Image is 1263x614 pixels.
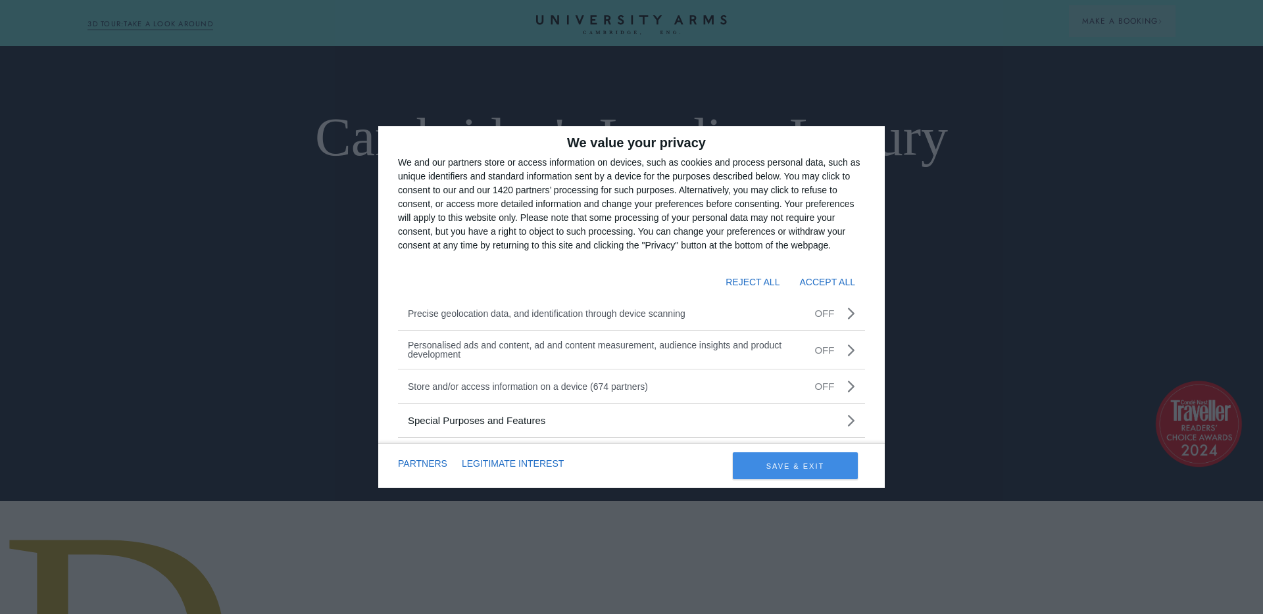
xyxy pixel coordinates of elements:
[814,308,834,318] li: OFF
[408,309,798,318] li: Precise geolocation data, and identification through device scanning
[408,341,798,359] li: Personalised ads and content, ad and content measurement, audience insights and product development
[408,341,855,359] button: Personalised ads and content, ad and content measurement, audience insights and product development
[408,382,798,391] p: Store and/or access information on a device (674 partners)
[398,156,865,252] div: We and our partners store or access information on devices, such as cookies and process personal ...
[378,126,885,488] div: qc-cmp2-ui
[408,379,855,393] button: Store and/or access information on a device
[408,413,855,427] button: Special Purposes and Features
[398,452,447,475] button: PARTNERS
[398,136,865,149] h2: We value your privacy
[733,452,858,479] button: SAVE & EXIT
[726,271,780,293] button: REJECT ALL
[814,345,834,355] li: OFF
[799,271,855,293] button: ACCEPT ALL
[462,452,564,475] button: LEGITIMATE INTEREST
[814,381,834,391] p: OFF
[408,415,798,425] p: Special Purposes and Features
[408,306,855,320] button: Precise geolocation data, and identification through device scanning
